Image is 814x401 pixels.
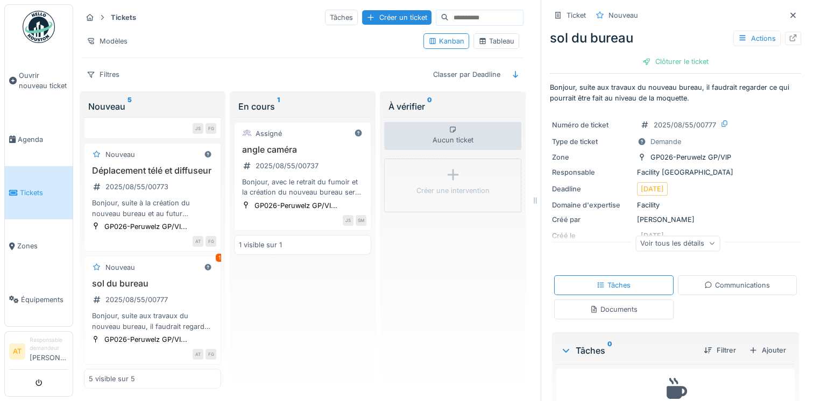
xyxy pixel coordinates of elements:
div: Bonjour, suite à la création du nouveau bureau et au futur déplacement de la cabine fumoir, il fa... [89,198,216,218]
div: Clôturer le ticket [638,54,713,69]
div: Zone [552,152,633,162]
sup: 0 [607,344,612,357]
div: Nouveau [105,149,135,160]
div: 5 visible sur 5 [89,374,135,384]
div: JS [343,215,353,226]
div: Filtrer [699,343,740,357]
div: 2025/08/55/00777 [105,295,168,305]
div: Tâches [597,280,631,290]
div: FG [206,349,216,360]
a: Ouvrir nouveau ticket [5,49,73,113]
h3: sol du bureau [89,278,216,289]
div: Facility [552,200,799,210]
div: Tableau [478,36,514,46]
li: AT [9,343,25,360]
div: AT [193,349,203,360]
div: 2025/08/55/00777 [654,120,716,130]
div: [DATE] [641,184,664,194]
div: Numéro de ticket [552,120,633,130]
a: Équipements [5,273,73,326]
div: À vérifier [388,100,517,113]
div: 2025/08/55/00737 [256,161,318,171]
div: Bonjour, suite aux travaux du nouveau bureau, il faudrait regarder ce qui pourrait être fait au n... [89,311,216,331]
div: GP026-Peruwelz GP/VIP [650,152,731,162]
div: Communications [704,280,770,290]
img: Badge_color-CXgf-gQk.svg [23,11,55,43]
div: Créé par [552,214,633,225]
sup: 0 [427,100,432,113]
span: Ouvrir nouveau ticket [19,70,68,91]
a: AT Responsable demandeur[PERSON_NAME] [9,336,68,370]
div: En cours [238,100,367,113]
div: JS [193,123,203,134]
div: Aucun ticket [384,122,521,150]
h3: angle caméra [239,145,366,155]
div: Nouveau [105,262,135,273]
strong: Tickets [107,12,140,23]
div: FG [206,236,216,247]
div: sol du bureau [550,28,801,48]
h3: Déplacement télé et diffuseur [89,166,216,176]
div: Filtres [82,67,124,82]
div: Tâches [561,344,695,357]
div: Kanban [428,36,464,46]
div: Modèles [82,33,132,49]
span: Agenda [18,134,68,145]
div: Créer une intervention [416,185,490,196]
div: GP026-Peruwelz GP/VI... [104,221,187,232]
sup: 1 [277,100,280,113]
div: Classer par Deadline [428,67,505,82]
a: Zones [5,219,73,273]
div: Responsable [552,167,633,177]
div: Assigné [256,128,282,139]
div: AT [193,236,203,247]
div: Documents [590,304,638,314]
div: Demande [650,137,681,147]
span: Équipements [21,295,68,305]
div: Tâches [325,10,358,25]
p: Bonjour, suite aux travaux du nouveau bureau, il faudrait regarder ce qui pourrait être fait au n... [550,82,801,103]
div: Nouveau [88,100,217,113]
div: Nouveau [608,10,638,20]
div: Créer un ticket [362,10,431,25]
a: Agenda [5,113,73,166]
div: [PERSON_NAME] [552,214,799,225]
div: Ajouter [745,343,790,357]
div: Actions [733,31,781,46]
a: Tickets [5,166,73,219]
div: 2025/08/55/00773 [105,182,168,192]
div: Type de ticket [552,137,633,147]
div: SM [356,215,366,226]
div: Deadline [552,184,633,194]
li: [PERSON_NAME] [30,336,68,367]
div: 1 visible sur 1 [239,240,282,250]
div: GP026-Peruwelz GP/VI... [104,334,187,345]
sup: 5 [128,100,132,113]
div: Voir tous les détails [635,235,720,251]
div: GP026-Peruwelz GP/VI... [254,200,337,211]
div: Bonjour, avec le retrait du fumoir et la création du nouveau bureau serait il possible de revoir ... [239,177,366,197]
div: Ticket [567,10,586,20]
span: Tickets [20,188,68,198]
div: 1 [216,254,223,262]
span: Zones [17,241,68,251]
div: Responsable demandeur [30,336,68,353]
div: FG [206,123,216,134]
div: Domaine d'expertise [552,200,633,210]
div: Facility [GEOGRAPHIC_DATA] [552,167,799,177]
